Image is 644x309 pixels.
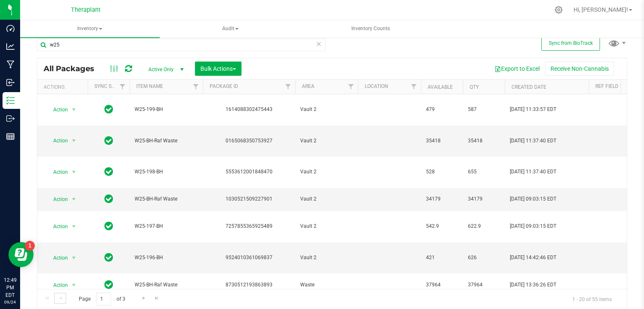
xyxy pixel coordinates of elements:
span: W25-196-BH [135,254,198,262]
span: 622.9 [468,222,500,230]
inline-svg: Outbound [6,114,15,123]
span: Action [46,221,68,232]
span: Inventory Counts [340,25,401,32]
button: Sync from BioTrack [541,36,600,51]
span: Action [46,193,68,205]
a: Qty [470,84,479,90]
span: 35418 [426,137,458,145]
span: Vault 2 [300,195,353,203]
span: Hi, [PERSON_NAME]! [574,6,628,13]
a: Sync Status [94,83,127,89]
span: In Sync [104,193,113,205]
span: select [69,252,79,264]
span: Vault 2 [300,254,353,262]
a: Ref Field 1 [595,83,623,89]
span: 37964 [426,281,458,289]
span: Action [46,279,68,291]
button: Bulk Actions [195,62,241,76]
span: W25-BH-Raf Waste [135,137,198,145]
span: 421 [426,254,458,262]
inline-svg: Inventory [6,96,15,105]
span: W25-199-BH [135,106,198,113]
p: 09/24 [4,299,16,305]
button: Receive Non-Cannabis [545,62,614,76]
span: All Packages [44,64,103,73]
span: In Sync [104,279,113,291]
span: Action [46,104,68,116]
span: W25-197-BH [135,222,198,230]
span: Action [46,166,68,178]
span: Waste [300,281,353,289]
div: 1030521509227901 [202,195,296,203]
span: Bulk Actions [200,65,236,72]
span: select [69,135,79,147]
span: Action [46,252,68,264]
span: 655 [468,168,500,176]
div: Actions [44,84,84,90]
span: [DATE] 09:03:15 EDT [510,195,556,203]
inline-svg: Inbound [6,78,15,87]
p: 12:49 PM EDT [4,276,16,299]
span: select [69,221,79,232]
div: 0165068350753927 [202,137,296,145]
iframe: Resource center unread badge [25,241,35,251]
a: Inventory Counts [301,20,441,38]
inline-svg: Manufacturing [6,60,15,69]
button: Export to Excel [489,62,545,76]
span: In Sync [104,252,113,263]
span: 1 - 20 of 55 items [566,293,618,305]
span: W25-BH-Raf Waste [135,281,198,289]
span: In Sync [104,166,113,178]
div: 7257855365925489 [202,222,296,230]
span: Vault 2 [300,168,353,176]
a: Created Date [512,84,546,90]
span: Audit [161,21,300,37]
a: Filter [407,80,421,94]
span: 587 [468,106,500,113]
a: Filter [116,80,130,94]
input: 1 [96,293,111,306]
span: [DATE] 11:33:57 EDT [510,106,556,113]
a: Area [302,83,314,89]
a: Filter [344,80,358,94]
span: 626 [468,254,500,262]
span: Action [46,135,68,147]
inline-svg: Analytics [6,42,15,51]
span: In Sync [104,135,113,147]
span: [DATE] 14:42:46 EDT [510,254,556,262]
span: 479 [426,106,458,113]
div: 8730512193863893 [202,281,296,289]
a: Item Name [136,83,163,89]
span: [DATE] 11:37:40 EDT [510,168,556,176]
span: 542.9 [426,222,458,230]
span: Sync from BioTrack [549,40,593,46]
a: Location [365,83,388,89]
span: Vault 2 [300,106,353,113]
span: [DATE] 13:36:26 EDT [510,281,556,289]
a: Inventory [20,20,160,38]
div: 1614088302475443 [202,106,296,113]
span: 528 [426,168,458,176]
span: [DATE] 09:03:15 EDT [510,222,556,230]
span: Vault 2 [300,137,353,145]
span: 37964 [468,281,500,289]
span: W25-198-BH [135,168,198,176]
span: select [69,166,79,178]
span: Clear [316,39,322,49]
iframe: Resource center [8,242,34,267]
a: Filter [281,80,295,94]
inline-svg: Dashboard [6,24,15,33]
a: Package ID [210,83,238,89]
span: In Sync [104,220,113,232]
span: Theraplant [71,6,101,13]
a: Go to the next page [138,293,150,304]
inline-svg: Reports [6,132,15,141]
span: Page of 3 [72,293,132,306]
span: select [69,193,79,205]
span: Vault 2 [300,222,353,230]
a: Available [428,84,453,90]
a: Go to the last page [151,293,163,304]
span: 34179 [468,195,500,203]
span: [DATE] 11:37:40 EDT [510,137,556,145]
